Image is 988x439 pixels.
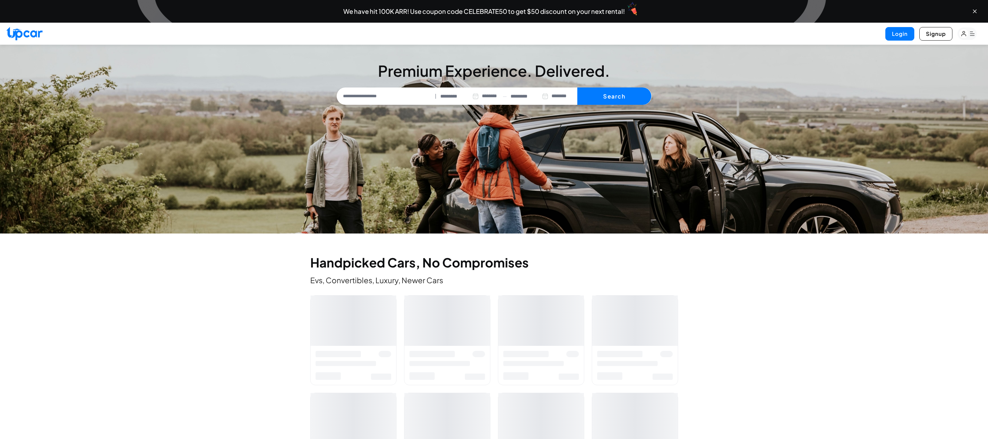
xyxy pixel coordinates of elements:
h3: Premium Experience. Delivered. [337,62,652,80]
button: Login [885,27,914,41]
span: We have hit 100K ARR! Use coupon code CELEBRATE50 to get $50 discount on your next rental! [343,8,625,14]
button: Close banner [972,8,978,14]
span: — [503,93,507,100]
span: | [435,93,437,100]
h2: Handpicked Cars, No Compromises [310,256,678,269]
button: Search [577,87,651,105]
p: Evs, Convertibles, Luxury, Newer Cars [310,275,678,285]
img: Upcar Logo [6,27,43,40]
button: Signup [919,27,952,41]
